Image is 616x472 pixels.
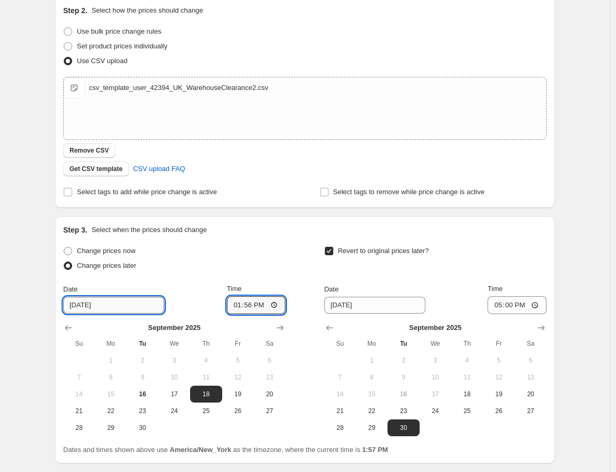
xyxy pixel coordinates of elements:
[127,403,158,419] button: Tuesday September 23 2025
[131,407,154,415] span: 23
[194,356,217,365] span: 4
[226,373,250,381] span: 12
[95,386,126,403] button: Monday September 15 2025
[258,373,281,381] span: 13
[99,339,122,348] span: Mo
[158,386,190,403] button: Wednesday September 17 2025
[194,373,217,381] span: 11
[392,424,415,432] span: 30
[324,403,356,419] button: Sunday September 21 2025
[515,335,547,352] th: Saturday
[190,369,222,386] button: Thursday September 11 2025
[163,373,186,381] span: 10
[324,297,425,314] input: 9/16/2025
[388,335,419,352] th: Tuesday
[67,339,91,348] span: Su
[95,403,126,419] button: Monday September 22 2025
[226,407,250,415] span: 26
[324,335,356,352] th: Sunday
[534,320,549,335] button: Show next month, October 2025
[420,335,451,352] th: Wednesday
[360,373,383,381] span: 8
[487,407,510,415] span: 26
[424,390,447,398] span: 17
[163,390,186,398] span: 17
[254,335,285,352] th: Saturday
[388,419,419,436] button: Tuesday September 30 2025
[67,424,91,432] span: 28
[99,390,122,398] span: 15
[360,407,383,415] span: 22
[222,335,254,352] th: Friday
[163,339,186,348] span: We
[488,296,547,314] input: 12:00
[254,369,285,386] button: Saturday September 13 2025
[388,386,419,403] button: Today Tuesday September 16 2025
[158,403,190,419] button: Wednesday September 24 2025
[127,335,158,352] th: Tuesday
[388,352,419,369] button: Tuesday September 2 2025
[483,403,514,419] button: Friday September 26 2025
[322,320,337,335] button: Show previous month, August 2025
[92,5,203,16] p: Select how the prices should change
[190,335,222,352] th: Thursday
[455,356,479,365] span: 4
[258,390,281,398] span: 20
[420,369,451,386] button: Wednesday September 10 2025
[360,339,383,348] span: Mo
[392,390,415,398] span: 16
[227,296,286,314] input: 12:00
[95,352,126,369] button: Monday September 1 2025
[194,339,217,348] span: Th
[158,335,190,352] th: Wednesday
[388,403,419,419] button: Tuesday September 23 2025
[392,356,415,365] span: 2
[483,352,514,369] button: Friday September 5 2025
[63,162,129,176] button: Get CSV template
[324,386,356,403] button: Sunday September 14 2025
[329,373,352,381] span: 7
[488,285,502,293] span: Time
[455,390,479,398] span: 18
[515,352,547,369] button: Saturday September 6 2025
[392,407,415,415] span: 23
[63,225,87,235] h2: Step 3.
[360,424,383,432] span: 29
[424,339,447,348] span: We
[190,386,222,403] button: Thursday September 18 2025
[158,369,190,386] button: Wednesday September 10 2025
[226,356,250,365] span: 5
[127,369,158,386] button: Tuesday September 9 2025
[133,164,185,174] span: CSV upload FAQ
[77,262,136,269] span: Change prices later
[99,407,122,415] span: 22
[67,390,91,398] span: 14
[69,165,123,173] span: Get CSV template
[338,247,429,255] span: Revert to original prices later?
[487,356,510,365] span: 5
[356,403,388,419] button: Monday September 22 2025
[131,356,154,365] span: 2
[63,335,95,352] th: Sunday
[324,419,356,436] button: Sunday September 28 2025
[63,297,164,314] input: 9/16/2025
[63,5,87,16] h2: Step 2.
[254,352,285,369] button: Saturday September 6 2025
[61,320,76,335] button: Show previous month, August 2025
[420,352,451,369] button: Wednesday September 3 2025
[63,403,95,419] button: Sunday September 21 2025
[424,407,447,415] span: 24
[63,419,95,436] button: Sunday September 28 2025
[483,369,514,386] button: Friday September 12 2025
[63,386,95,403] button: Sunday September 14 2025
[77,57,127,65] span: Use CSV upload
[127,419,158,436] button: Tuesday September 30 2025
[127,160,192,177] a: CSV upload FAQ
[77,247,135,255] span: Change prices now
[451,352,483,369] button: Thursday September 4 2025
[519,356,542,365] span: 6
[356,369,388,386] button: Monday September 8 2025
[356,419,388,436] button: Monday September 29 2025
[254,403,285,419] button: Saturday September 27 2025
[362,446,388,454] b: 1:57 PM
